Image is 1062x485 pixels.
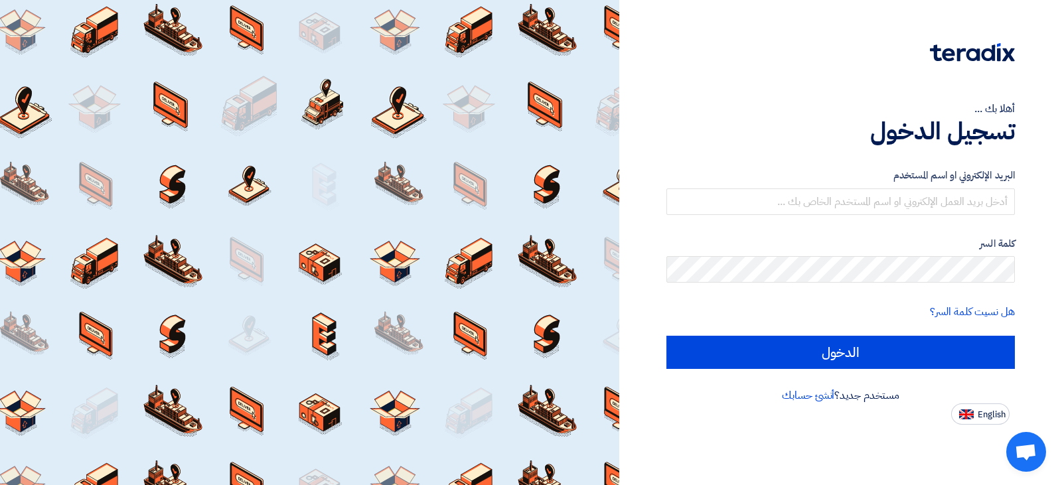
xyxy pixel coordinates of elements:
label: البريد الإلكتروني او اسم المستخدم [666,168,1015,183]
div: مستخدم جديد؟ [666,387,1015,403]
a: دردشة مفتوحة [1006,432,1046,472]
a: هل نسيت كلمة السر؟ [930,304,1015,320]
span: English [978,410,1006,419]
label: كلمة السر [666,236,1015,251]
img: en-US.png [959,409,974,419]
img: Teradix logo [930,43,1015,62]
button: English [951,403,1010,425]
h1: تسجيل الدخول [666,117,1015,146]
a: أنشئ حسابك [782,387,834,403]
input: الدخول [666,336,1015,369]
input: أدخل بريد العمل الإلكتروني او اسم المستخدم الخاص بك ... [666,188,1015,215]
div: أهلا بك ... [666,101,1015,117]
